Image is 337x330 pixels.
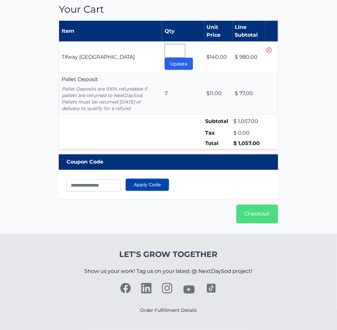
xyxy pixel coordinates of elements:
h1: Your Cart [59,4,278,15]
th: Item [59,21,162,42]
p: Pallet Deposits are 100% refundable if pallets are returned to NextDaySod. Pallets must be return... [62,86,159,112]
td: Tax [204,128,232,139]
td: $11.00 [204,73,232,115]
div: Coupon Code [59,154,278,170]
th: Line Subtotal [232,21,266,42]
td: Pallet Deposit [59,73,162,115]
td: Tifway [GEOGRAPHIC_DATA] [59,42,162,73]
th: Unit Price [204,21,232,42]
a: Checkout [236,205,278,224]
td: $ 0.00 [232,128,266,139]
td: $ 1,057.00 [232,115,266,128]
a: Order Fulfillment Details [140,308,197,313]
h4: Let's Grow Together [85,250,253,260]
td: $ 1,057.00 [232,139,266,149]
td: 7 [162,73,204,115]
span: Apply Code [134,182,161,188]
td: $ 77.00 [232,73,266,115]
td: $140.00 [204,42,232,73]
button: Apply Code [126,179,169,191]
td: Total [204,139,232,149]
button: Update [165,58,193,70]
p: Show us your work! Tag us on your latest @ NextDaySod project! [85,260,253,283]
td: $ 980.00 [232,42,266,73]
td: Subtotal [204,115,232,128]
th: Qty [162,21,204,42]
